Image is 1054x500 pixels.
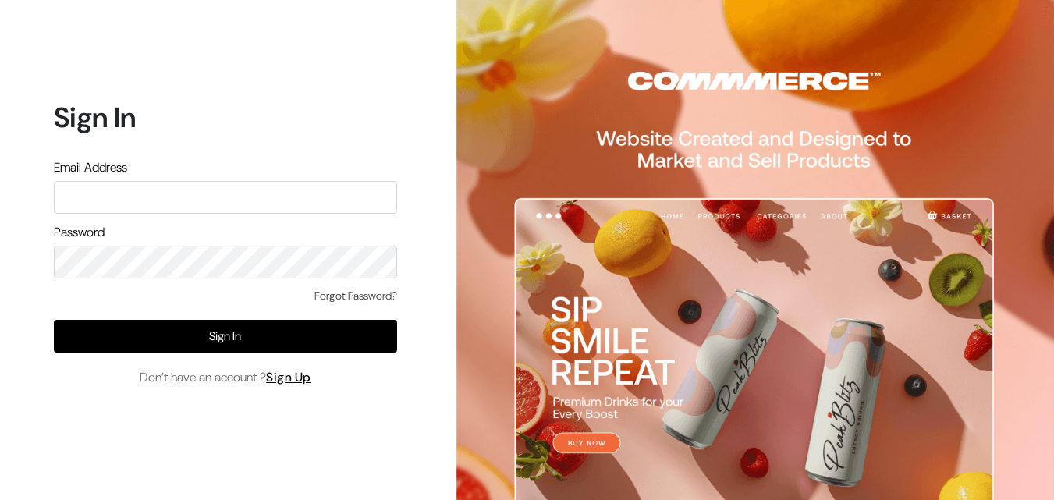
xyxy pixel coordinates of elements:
label: Email Address [54,158,127,177]
button: Sign In [54,320,397,353]
a: Sign Up [266,369,311,385]
span: Don’t have an account ? [140,368,311,387]
a: Forgot Password? [314,288,397,304]
label: Password [54,223,105,242]
h1: Sign In [54,101,397,134]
